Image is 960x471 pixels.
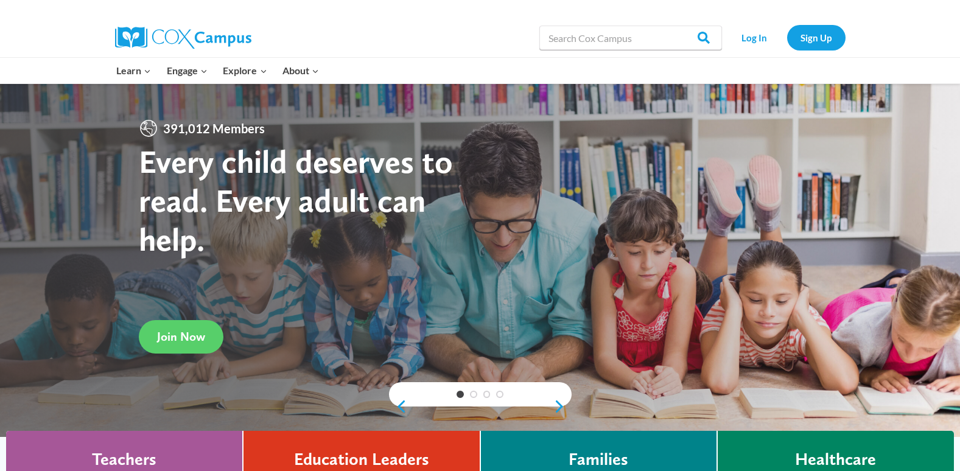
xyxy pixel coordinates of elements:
div: content slider buttons [389,394,572,419]
nav: Secondary Navigation [728,25,846,50]
span: Engage [167,63,208,78]
span: Explore [223,63,267,78]
a: Sign Up [787,25,846,50]
a: 4 [496,391,503,398]
h4: Teachers [92,449,156,470]
input: Search Cox Campus [539,26,722,50]
h4: Healthcare [795,449,876,470]
span: About [282,63,319,78]
a: Join Now [139,320,223,354]
img: Cox Campus [115,27,251,49]
a: 2 [470,391,477,398]
span: Learn [116,63,151,78]
strong: Every child deserves to read. Every adult can help. [139,142,453,258]
a: 3 [483,391,491,398]
a: next [553,399,572,414]
nav: Primary Navigation [109,58,327,83]
span: Join Now [157,329,205,344]
a: previous [389,399,407,414]
span: 391,012 Members [158,119,270,138]
h4: Families [569,449,628,470]
a: 1 [457,391,464,398]
h4: Education Leaders [294,449,429,470]
a: Log In [728,25,781,50]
